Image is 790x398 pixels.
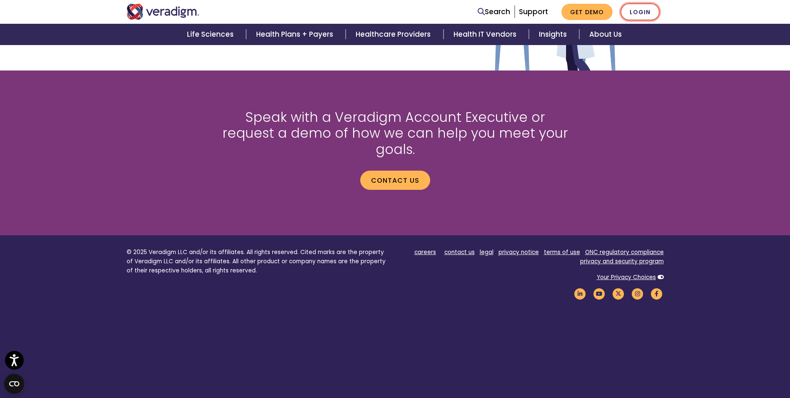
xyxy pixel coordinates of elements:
[611,290,626,298] a: Veradigm Twitter Link
[597,273,656,281] a: Your Privacy Choices
[631,290,645,298] a: Veradigm Instagram Link
[127,4,199,20] img: Veradigm logo
[480,248,493,256] a: legal
[498,248,539,256] a: privacy notice
[561,4,613,20] a: Get Demo
[246,24,346,45] a: Health Plans + Payers
[444,248,475,256] a: contact us
[529,24,579,45] a: Insights
[218,109,572,157] h2: Speak with a Veradigm Account Executive or request a demo of how we can help you meet your goals.
[650,290,664,298] a: Veradigm Facebook Link
[127,248,389,275] p: © 2025 Veradigm LLC and/or its affiliates. All rights reserved. Cited marks are the property of V...
[346,24,443,45] a: Healthcare Providers
[592,290,606,298] a: Veradigm YouTube Link
[585,248,664,256] a: ONC regulatory compliance
[573,290,587,298] a: Veradigm LinkedIn Link
[478,6,510,18] a: Search
[360,171,430,190] a: Contact us
[444,24,529,45] a: Health IT Vendors
[580,257,664,265] a: privacy and security program
[544,248,580,256] a: terms of use
[4,374,24,394] button: Open CMP widget
[177,24,246,45] a: Life Sciences
[519,7,548,17] a: Support
[579,24,632,45] a: About Us
[414,248,436,256] a: careers
[621,3,660,20] a: Login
